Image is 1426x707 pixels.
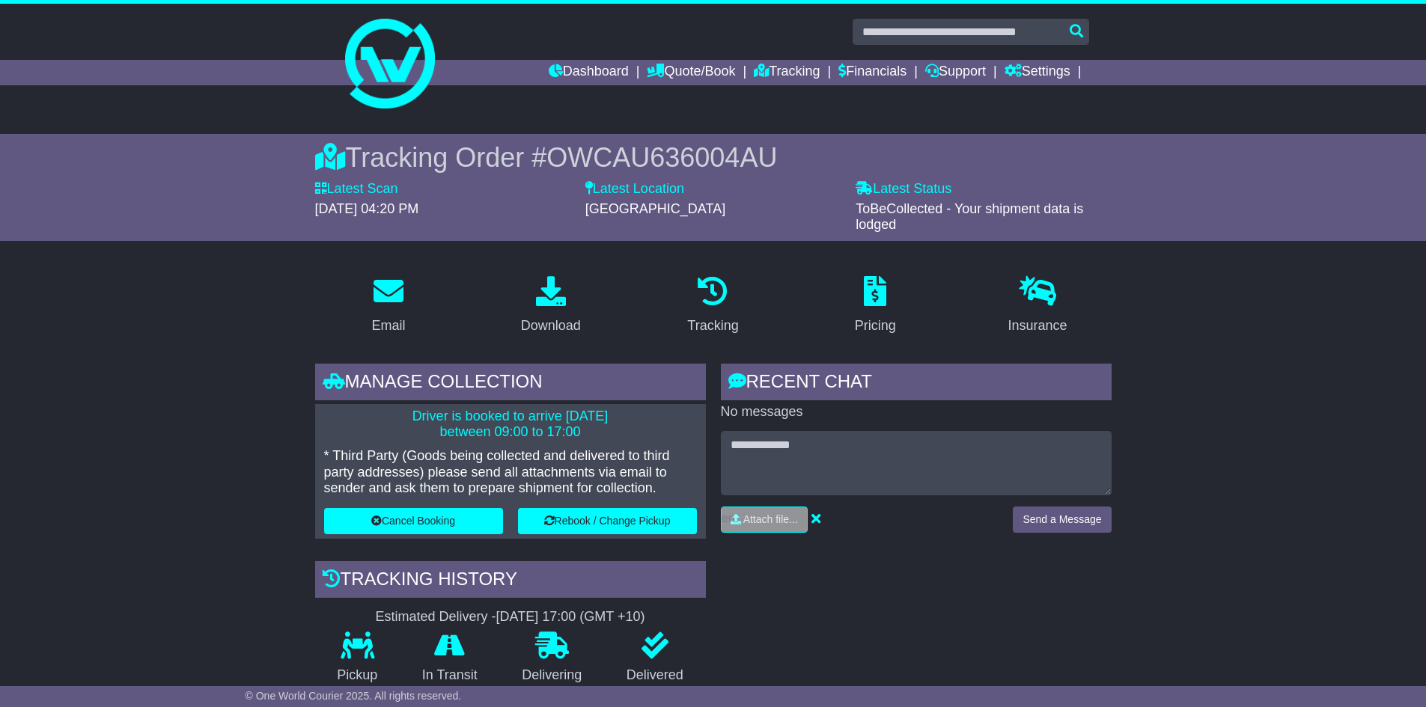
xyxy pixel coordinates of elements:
[315,667,400,684] p: Pickup
[1008,316,1067,336] div: Insurance
[324,508,503,534] button: Cancel Booking
[400,667,500,684] p: In Transit
[518,508,697,534] button: Rebook / Change Pickup
[838,60,907,85] a: Financials
[647,60,735,85] a: Quote/Book
[856,181,951,198] label: Latest Status
[1005,60,1070,85] a: Settings
[546,142,777,173] span: OWCAU636004AU
[362,271,415,341] a: Email
[324,448,697,497] p: * Third Party (Goods being collected and delivered to third party addresses) please send all atta...
[721,404,1112,420] p: No messages
[324,408,697,441] p: Driver is booked to arrive [DATE] between 09:00 to 17:00
[687,316,738,336] div: Tracking
[511,271,591,341] a: Download
[315,364,706,404] div: Manage collection
[855,316,896,336] div: Pricing
[371,316,405,336] div: Email
[315,141,1112,174] div: Tracking Order #
[315,561,706,602] div: Tracking history
[677,271,748,341] a: Tracking
[925,60,986,85] a: Support
[315,201,419,216] span: [DATE] 04:20 PM
[585,201,725,216] span: [GEOGRAPHIC_DATA]
[315,609,706,625] div: Estimated Delivery -
[845,271,906,341] a: Pricing
[754,60,820,85] a: Tracking
[521,316,581,336] div: Download
[549,60,629,85] a: Dashboard
[315,181,398,198] label: Latest Scan
[496,609,645,625] div: [DATE] 17:00 (GMT +10)
[500,667,605,684] p: Delivering
[1013,506,1111,533] button: Send a Message
[585,181,684,198] label: Latest Location
[246,690,462,702] span: © One World Courier 2025. All rights reserved.
[721,364,1112,404] div: RECENT CHAT
[999,271,1077,341] a: Insurance
[604,667,706,684] p: Delivered
[856,201,1083,233] span: ToBeCollected - Your shipment data is lodged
